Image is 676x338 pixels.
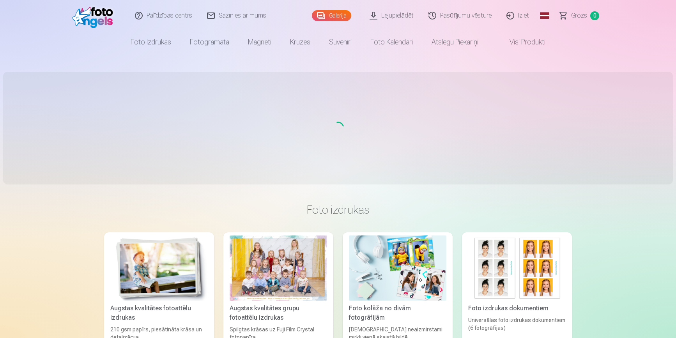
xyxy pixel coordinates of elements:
a: Magnēti [239,31,281,53]
a: Atslēgu piekariņi [422,31,488,53]
img: Foto kolāža no divām fotogrāfijām [349,235,446,301]
img: Augstas kvalitātes fotoattēlu izdrukas [110,235,208,301]
span: Grozs [571,11,587,20]
a: Galerija [312,10,351,21]
img: Foto izdrukas dokumentiem [468,235,566,301]
a: Foto izdrukas [121,31,181,53]
a: Suvenīri [320,31,361,53]
span: 0 [590,11,599,20]
a: Foto kalendāri [361,31,422,53]
div: Foto izdrukas dokumentiem [465,304,569,313]
div: Foto kolāža no divām fotogrāfijām [346,304,449,322]
h3: Foto izdrukas [110,203,566,217]
a: Krūzes [281,31,320,53]
a: Fotogrāmata [181,31,239,53]
div: Augstas kvalitātes grupu fotoattēlu izdrukas [227,304,330,322]
a: Visi produkti [488,31,555,53]
div: Augstas kvalitātes fotoattēlu izdrukas [107,304,211,322]
img: /fa1 [72,3,117,28]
